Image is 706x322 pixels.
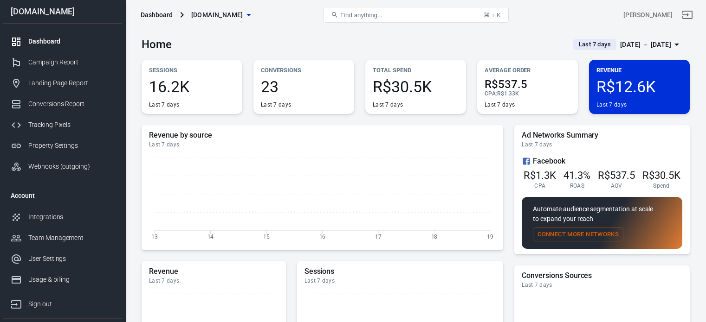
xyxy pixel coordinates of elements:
[564,170,590,181] span: 41.3%
[304,267,496,276] h5: Sessions
[533,204,671,224] p: Automate audience segmentation at scale to expand your reach
[596,79,682,95] span: R$12.6K
[485,65,570,75] p: Average Order
[522,281,682,289] div: Last 7 days
[373,79,459,95] span: R$30.5K
[151,233,158,240] tspan: 13
[598,170,635,181] span: R$537.5
[3,290,122,315] a: Sign out
[524,170,556,181] span: R$1.3K
[28,37,115,46] div: Dashboard
[611,182,622,189] span: AOV
[142,38,172,51] h3: Home
[319,233,326,240] tspan: 16
[566,37,690,52] button: Last 7 days[DATE] － [DATE]
[3,52,122,73] a: Campaign Report
[141,10,173,19] div: Dashboard
[3,227,122,248] a: Team Management
[149,79,235,95] span: 16.2K
[485,90,497,97] span: CPA :
[191,9,243,21] span: bdcnews.site
[620,39,671,51] div: [DATE] － [DATE]
[3,184,122,207] li: Account
[431,233,438,240] tspan: 18
[373,101,403,108] div: Last 7 days
[534,182,545,189] span: CPA
[304,277,496,284] div: Last 7 days
[3,31,122,52] a: Dashboard
[28,78,115,88] div: Landing Page Report
[28,99,115,109] div: Conversions Report
[28,120,115,130] div: Tracking Pixels
[485,79,570,90] span: R$537.5
[149,131,496,140] h5: Revenue by source
[340,12,382,19] span: Find anything...
[28,254,115,264] div: User Settings
[676,4,699,26] a: Sign out
[149,141,496,148] div: Last 7 days
[323,7,509,23] button: Find anything...⌘ + K
[3,114,122,135] a: Tracking Pixels
[207,233,214,240] tspan: 14
[28,233,115,243] div: Team Management
[653,182,670,189] span: Spend
[3,94,122,114] a: Conversions Report
[188,6,254,24] button: [DOMAIN_NAME]
[28,212,115,222] div: Integrations
[497,90,519,97] span: R$1.33K
[522,271,682,280] h5: Conversions Sources
[3,269,122,290] a: Usage & billing
[3,248,122,269] a: User Settings
[575,40,615,49] span: Last 7 days
[261,65,347,75] p: Conversions
[484,12,501,19] div: ⌘ + K
[596,101,627,108] div: Last 7 days
[522,156,531,167] svg: Facebook Ads
[533,227,623,242] button: Connect More Networks
[3,156,122,177] a: Webhooks (outgoing)
[28,162,115,171] div: Webhooks (outgoing)
[261,79,347,95] span: 23
[149,101,179,108] div: Last 7 days
[487,233,493,240] tspan: 19
[149,277,279,284] div: Last 7 days
[596,65,682,75] p: Revenue
[3,207,122,227] a: Integrations
[149,65,235,75] p: Sessions
[28,57,115,67] div: Campaign Report
[570,182,584,189] span: ROAS
[375,233,382,240] tspan: 17
[28,141,115,151] div: Property Settings
[522,131,682,140] h5: Ad Networks Summary
[642,170,680,181] span: R$30.5K
[373,65,459,75] p: Total Spend
[263,233,270,240] tspan: 15
[623,10,673,20] div: Account id: 4UGDXuEy
[28,299,115,309] div: Sign out
[3,135,122,156] a: Property Settings
[149,267,279,276] h5: Revenue
[3,7,122,16] div: [DOMAIN_NAME]
[28,275,115,284] div: Usage & billing
[522,141,682,148] div: Last 7 days
[261,101,291,108] div: Last 7 days
[522,156,682,167] div: Facebook
[3,73,122,94] a: Landing Page Report
[485,101,515,108] div: Last 7 days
